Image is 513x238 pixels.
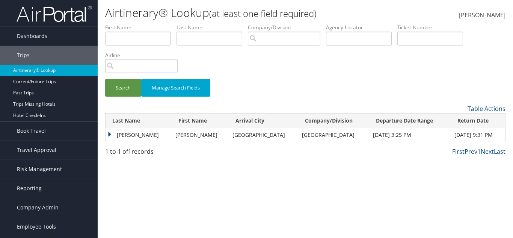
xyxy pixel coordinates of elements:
td: [GEOGRAPHIC_DATA] [298,128,369,142]
label: Ticket Number [397,24,469,31]
span: Reporting [17,179,42,198]
span: Employee Tools [17,217,56,236]
span: [PERSON_NAME] [459,11,505,19]
span: Dashboards [17,27,47,45]
span: Company Admin [17,198,59,217]
span: Trips [17,46,30,65]
button: Search [105,79,141,97]
label: Airline [105,52,183,59]
th: First Name: activate to sort column ascending [172,114,229,128]
label: Company/Division [248,24,326,31]
span: Travel Approval [17,141,56,159]
span: Book Travel [17,121,46,140]
th: Company/Division [298,114,369,128]
a: Prev [465,147,477,156]
td: [DATE] 9:31 PM [451,128,505,142]
label: First Name [105,24,177,31]
button: Manage Search Fields [141,79,210,97]
a: Table Actions [468,105,505,113]
th: Return Date: activate to sort column ascending [451,114,505,128]
a: [PERSON_NAME] [459,4,505,27]
small: (at least one field required) [209,7,317,20]
td: [DATE] 3:25 PM [369,128,451,142]
a: Next [481,147,494,156]
th: Last Name: activate to sort column ascending [106,114,172,128]
a: 1 [477,147,481,156]
label: Agency Locator [326,24,397,31]
a: Last [494,147,505,156]
h1: Airtinerary® Lookup [105,5,372,21]
th: Arrival City: activate to sort column ascending [229,114,298,128]
span: Risk Management [17,160,62,179]
td: [PERSON_NAME] [172,128,229,142]
img: airportal-logo.png [17,5,92,23]
th: Departure Date Range: activate to sort column ascending [369,114,451,128]
td: [PERSON_NAME] [106,128,172,142]
td: [GEOGRAPHIC_DATA] [229,128,298,142]
label: Last Name [177,24,248,31]
a: First [452,147,465,156]
div: 1 to 1 of records [105,147,197,160]
span: 1 [128,147,131,156]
